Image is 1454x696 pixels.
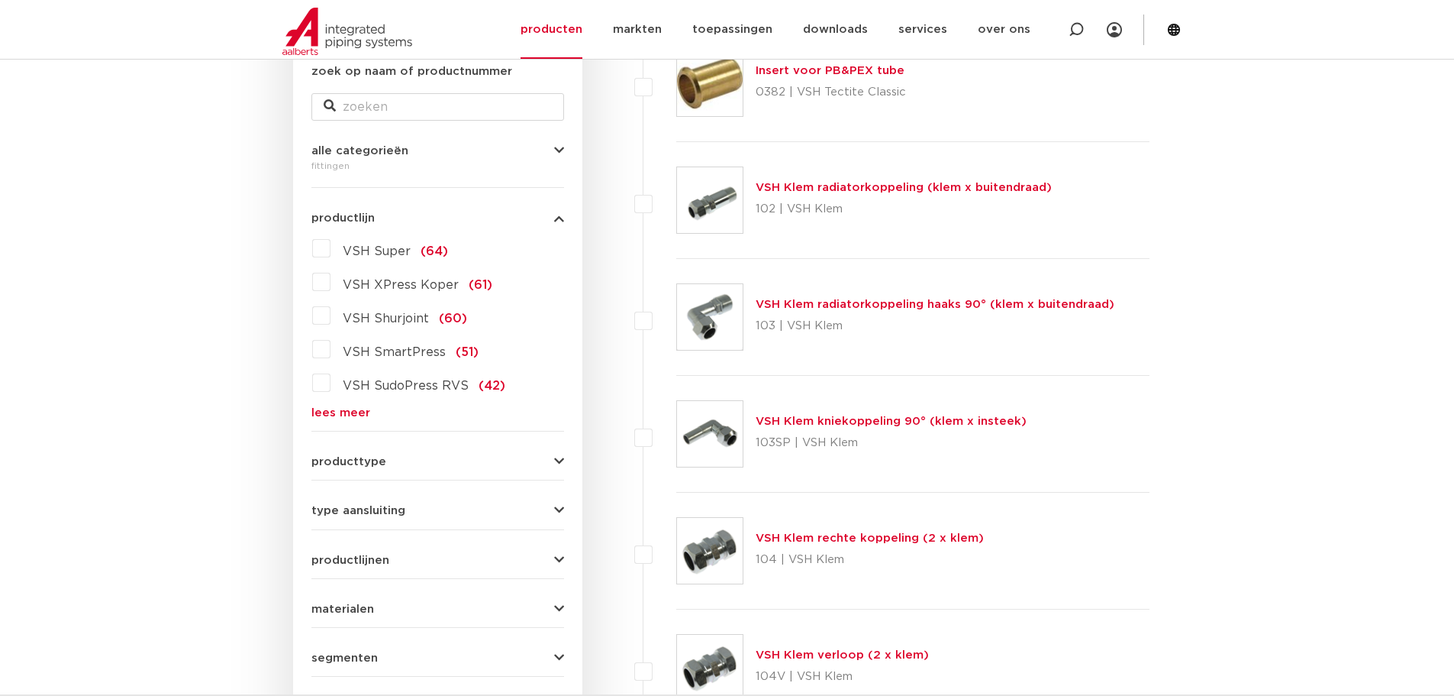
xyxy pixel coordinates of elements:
input: zoeken [311,93,564,121]
button: type aansluiting [311,505,564,516]
img: Thumbnail for VSH Klem rechte koppeling (2 x klem) [677,518,743,584]
p: 103SP | VSH Klem [756,431,1027,455]
span: VSH SmartPress [343,346,446,358]
span: materialen [311,604,374,615]
span: alle categorieën [311,145,408,157]
span: (51) [456,346,479,358]
span: (64) [421,245,448,257]
button: segmenten [311,652,564,664]
span: (42) [479,380,505,392]
button: alle categorieën [311,145,564,157]
a: VSH Klem kniekoppeling 90° (klem x insteek) [756,416,1027,427]
a: VSH Klem verloop (2 x klem) [756,649,929,661]
img: Thumbnail for VSH Klem radiatorkoppeling haaks 90° (klem x buitendraad) [677,284,743,350]
p: 103 | VSH Klem [756,314,1114,338]
span: VSH XPress Koper [343,279,459,291]
button: producttype [311,456,564,468]
label: zoek op naam of productnummer [311,63,512,81]
button: productlijn [311,212,564,224]
button: materialen [311,604,564,615]
span: producttype [311,456,386,468]
img: Thumbnail for Insert voor PB&PEX tube [677,50,743,116]
p: 0382 | VSH Tectite Classic [756,80,906,105]
a: Insert voor PB&PEX tube [756,65,904,76]
span: type aansluiting [311,505,405,516]
a: VSH Klem radiatorkoppeling haaks 90° (klem x buitendraad) [756,299,1114,310]
span: productlijn [311,212,375,224]
p: 104 | VSH Klem [756,548,984,572]
span: VSH Shurjoint [343,312,429,325]
span: productlijnen [311,555,389,566]
button: productlijnen [311,555,564,566]
div: fittingen [311,157,564,175]
span: VSH Super [343,245,411,257]
span: segmenten [311,652,378,664]
p: 102 | VSH Klem [756,197,1052,222]
p: 104V | VSH Klem [756,665,929,689]
a: lees meer [311,407,564,419]
img: Thumbnail for VSH Klem kniekoppeling 90° (klem x insteek) [677,401,743,467]
span: VSH SudoPress RVS [343,380,469,392]
a: VSH Klem radiatorkoppeling (klem x buitendraad) [756,182,1052,193]
a: VSH Klem rechte koppeling (2 x klem) [756,533,984,544]
span: (60) [439,312,467,325]
span: (61) [469,279,492,291]
img: Thumbnail for VSH Klem radiatorkoppeling (klem x buitendraad) [677,167,743,233]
